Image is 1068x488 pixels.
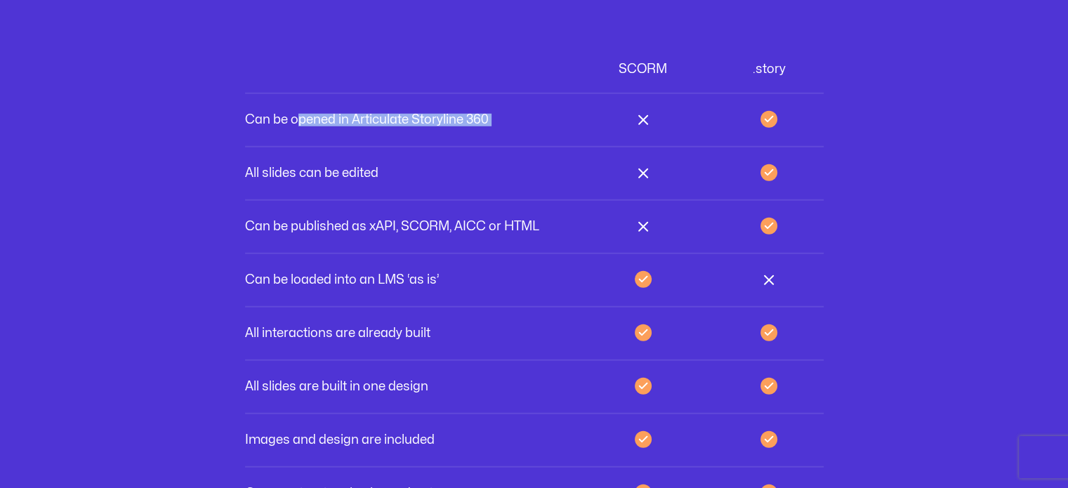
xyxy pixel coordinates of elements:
[245,327,572,340] p: All interactions are already built
[245,381,572,393] p: All slides are built in one design
[245,274,572,286] p: Can be loaded into an LMS ‘as is’
[245,220,572,233] p: Can be published as xAPI, SCORM, AICC or HTML
[245,114,572,126] p: Can be opened in Articulate Storyline 360
[714,63,823,76] p: .story
[245,434,572,447] p: Images and design are included
[588,63,697,76] p: SCORM
[245,167,572,180] p: All slides can be edited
